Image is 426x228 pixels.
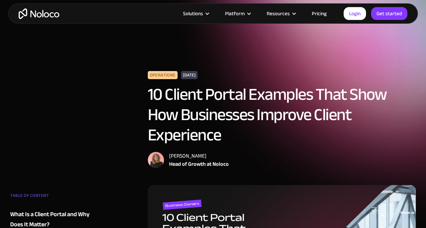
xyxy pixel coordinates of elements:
[303,9,335,18] a: Pricing
[344,7,366,20] a: Login
[181,71,198,79] div: [DATE]
[258,9,303,18] div: Resources
[148,84,416,145] h1: 10 Client Portal Examples That Show How Businesses Improve Client Experience
[175,9,217,18] div: Solutions
[169,160,229,168] div: Head of Growth at Noloco
[217,9,258,18] div: Platform
[183,9,203,18] div: Solutions
[148,71,178,79] div: Operations
[371,7,407,20] a: Get started
[225,9,245,18] div: Platform
[19,8,59,19] a: home
[267,9,290,18] div: Resources
[10,190,90,204] div: TABLE OF CONTENT
[169,152,229,160] div: [PERSON_NAME]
